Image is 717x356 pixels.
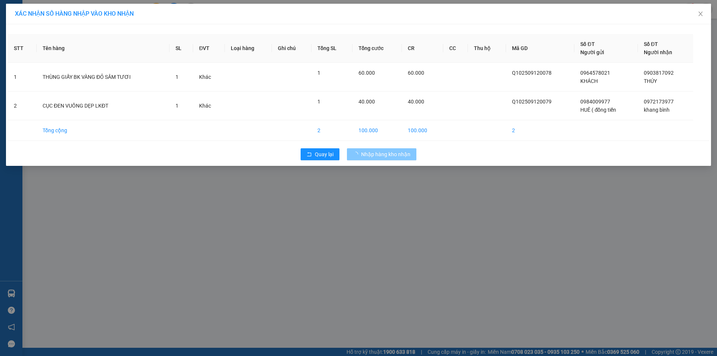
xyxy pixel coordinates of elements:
[580,78,598,84] span: KHÁCH
[690,4,711,25] button: Close
[307,152,312,158] span: rollback
[358,99,375,105] span: 40.000
[580,70,610,76] span: 0964578021
[8,63,37,92] td: 1
[361,150,410,158] span: Nhập hàng kho nhận
[37,120,170,141] td: Tổng cộng
[193,92,225,120] td: Khác
[580,107,616,113] span: HUÊ ( đồng tiến
[317,70,320,76] span: 1
[37,92,170,120] td: CỤC ĐEN VUÔNG DẸP LKĐT
[193,34,225,63] th: ĐVT
[408,99,424,105] span: 40.000
[698,11,704,17] span: close
[37,63,170,92] td: THÙNG GIẤY BK VÀNG ĐỎ SÂM TƯƠI
[353,152,361,157] span: loading
[644,107,670,113] span: khang bình
[301,148,339,160] button: rollbackQuay lại
[311,34,353,63] th: Tổng SL
[506,34,574,63] th: Mã GD
[8,34,37,63] th: STT
[443,34,468,63] th: CC
[644,41,658,47] span: Số ĐT
[347,148,416,160] button: Nhập hàng kho nhận
[644,70,674,76] span: 0903817092
[317,99,320,105] span: 1
[402,120,443,141] td: 100.000
[353,34,401,63] th: Tổng cước
[311,120,353,141] td: 2
[225,34,272,63] th: Loại hàng
[402,34,443,63] th: CR
[644,49,672,55] span: Người nhận
[193,63,225,92] td: Khác
[408,70,424,76] span: 60.000
[580,99,610,105] span: 0984009977
[170,34,193,63] th: SL
[512,99,552,105] span: Q102509120079
[358,70,375,76] span: 60.000
[580,49,604,55] span: Người gửi
[580,41,595,47] span: Số ĐT
[353,120,401,141] td: 100.000
[176,74,179,80] span: 1
[644,99,674,105] span: 0972173977
[644,78,657,84] span: THÚY
[272,34,311,63] th: Ghi chú
[468,34,506,63] th: Thu hộ
[176,103,179,109] span: 1
[15,10,134,17] span: XÁC NHẬN SỐ HÀNG NHẬP VÀO KHO NHẬN
[37,34,170,63] th: Tên hàng
[315,150,333,158] span: Quay lại
[8,92,37,120] td: 2
[512,70,552,76] span: Q102509120078
[506,120,574,141] td: 2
